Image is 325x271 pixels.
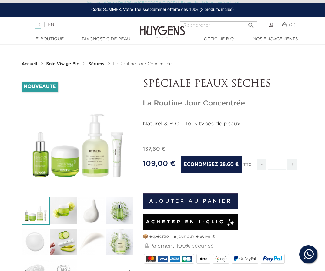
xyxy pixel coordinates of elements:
[143,146,166,152] span: 137,60 €
[22,36,78,42] a: E-Boutique
[182,256,192,262] img: CB_NATIONALE
[22,62,39,66] a: Accueil
[143,79,303,90] p: SPÉCIALE PEAUX SÈCHES
[22,62,37,66] strong: Accueil
[257,159,266,170] span: -
[140,16,185,39] img: Huygens
[48,23,54,27] a: EN
[246,19,256,28] button: 
[89,62,104,66] strong: Sérums
[144,240,303,253] div: Paiement 100% sécurisé
[199,256,208,262] img: apple_pay
[170,256,180,262] img: AMEX
[145,243,149,248] img: Paiement 100% sécurisé
[143,233,303,240] p: 📦 expédition le jour ouvré suivant
[106,197,134,225] img: Le Concentré Hyaluronique
[113,62,172,66] a: La Routine Jour Concentrée
[238,257,256,261] span: 4X PayPal
[181,156,242,173] span: Économisez 28,60 €
[46,62,81,66] a: Soin Visage Bio
[143,193,238,209] button: Ajouter au panier
[243,158,251,175] div: TTC
[247,20,255,27] i: 
[89,62,106,66] a: Sérums
[191,36,247,42] a: Officine Bio
[180,21,257,29] input: Rechercher
[146,256,156,262] img: MASTERCARD
[143,160,176,167] span: 109,00 €
[158,256,168,262] img: VISA
[247,36,303,42] a: Nos engagements
[22,82,58,92] li: Nouveauté
[268,159,286,170] input: Quantité
[287,159,297,170] span: +
[143,99,303,108] h1: La Routine Jour Concentrée
[46,62,79,66] strong: Soin Visage Bio
[35,23,40,29] a: FR
[289,23,296,27] span: (0)
[143,120,303,128] p: Naturel & BIO - Tous types de peaux
[32,21,131,28] div: |
[78,36,134,42] a: Diagnostic de peau
[22,197,50,225] img: Routine jour Concentrée
[215,256,227,262] img: google_pay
